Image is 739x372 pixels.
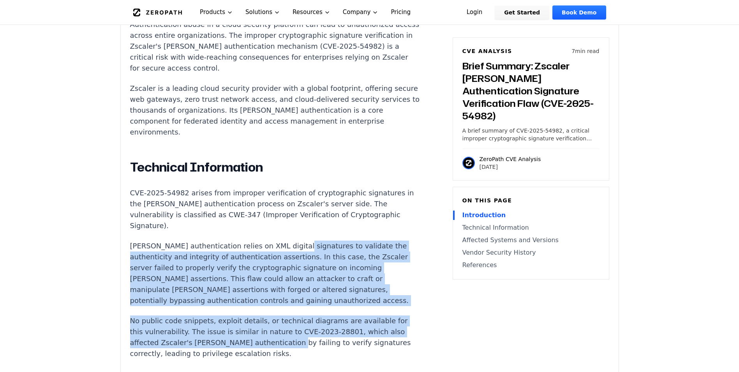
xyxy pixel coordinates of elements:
[130,19,420,74] p: Authentication abuse in a cloud security platform can lead to unauthorized access across entire o...
[480,155,541,163] p: ZeroPath CVE Analysis
[462,248,600,257] a: Vendor Security History
[462,260,600,270] a: References
[130,159,420,175] h2: Technical Information
[462,127,600,142] p: A brief summary of CVE-2025-54982, a critical improper cryptographic signature verification issue...
[130,83,420,138] p: Zscaler is a leading cloud security provider with a global footprint, offering secure web gateway...
[462,197,600,204] h6: On this page
[130,188,420,231] p: CVE-2025-54982 arises from improper verification of cryptographic signatures in the [PERSON_NAME]...
[571,47,599,55] p: 7 min read
[495,5,549,19] a: Get Started
[462,47,512,55] h6: CVE Analysis
[552,5,606,19] a: Book Demo
[130,241,420,306] p: [PERSON_NAME] authentication relies on XML digital signatures to validate the authenticity and in...
[462,236,600,245] a: Affected Systems and Versions
[462,211,600,220] a: Introduction
[130,315,420,359] p: No public code snippets, exploit details, or technical diagrams are available for this vulnerabil...
[480,163,541,171] p: [DATE]
[457,5,492,19] a: Login
[462,223,600,232] a: Technical Information
[462,157,475,169] img: ZeroPath CVE Analysis
[462,60,600,122] h3: Brief Summary: Zscaler [PERSON_NAME] Authentication Signature Verification Flaw (CVE-2025-54982)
